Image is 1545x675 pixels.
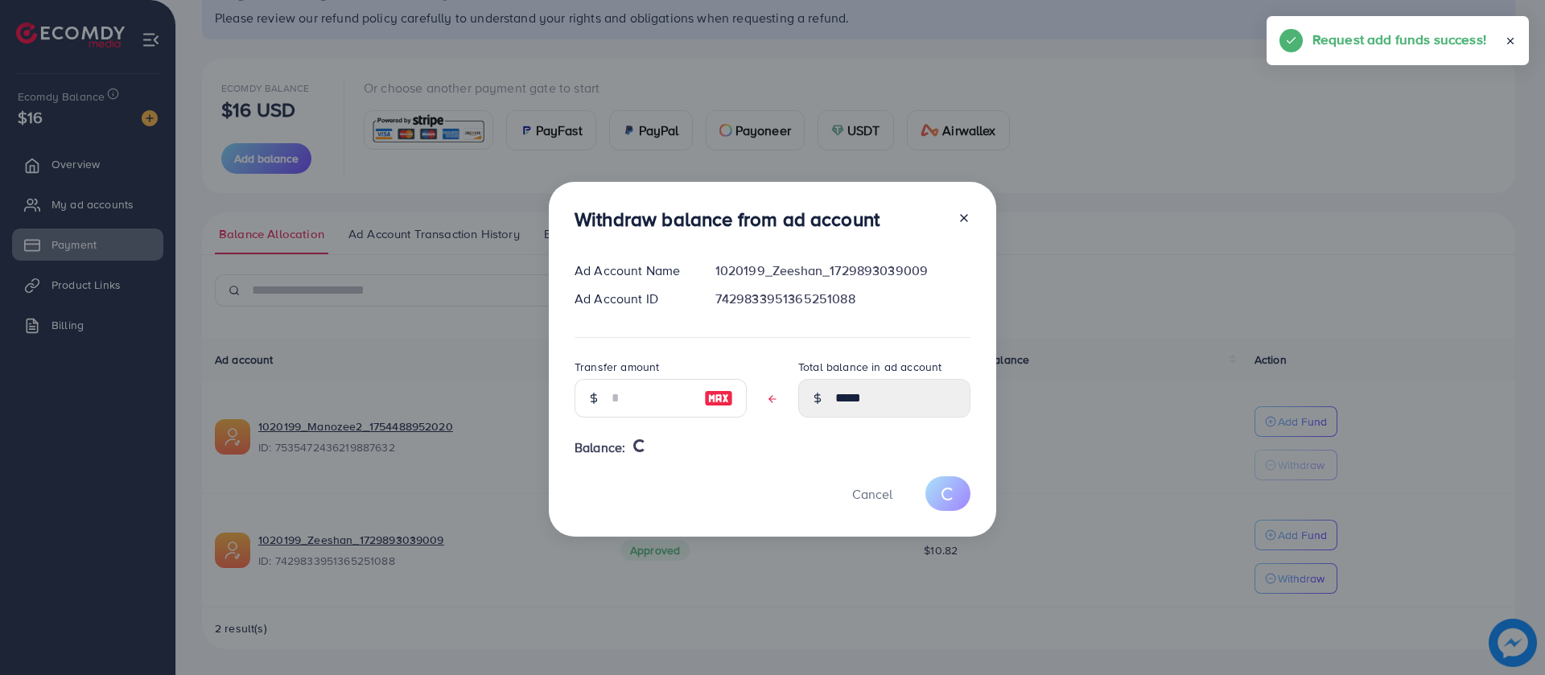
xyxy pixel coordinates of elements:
button: Cancel [832,476,913,511]
div: 1020199_Zeeshan_1729893039009 [702,261,983,280]
h5: Request add funds success! [1312,29,1486,50]
div: Ad Account ID [562,290,702,308]
label: Total balance in ad account [798,359,941,375]
div: 7429833951365251088 [702,290,983,308]
span: Cancel [852,485,892,503]
img: image [704,389,733,408]
h3: Withdraw balance from ad account [575,208,880,231]
span: Balance: [575,438,625,457]
label: Transfer amount [575,359,659,375]
div: Ad Account Name [562,261,702,280]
